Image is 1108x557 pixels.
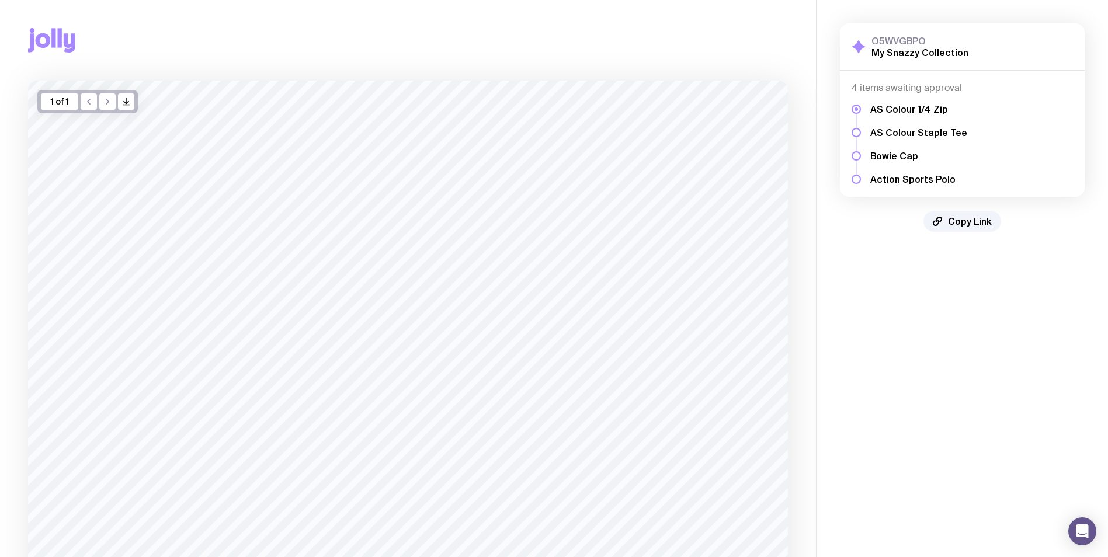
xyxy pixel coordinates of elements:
span: Copy Link [948,215,992,227]
div: Open Intercom Messenger [1068,517,1096,545]
h5: AS Colour Staple Tee [870,127,967,138]
h5: AS Colour 1/4 Zip [870,103,967,115]
h5: Action Sports Polo [870,173,967,185]
button: Copy Link [923,211,1001,232]
h5: Bowie Cap [870,150,967,162]
button: />/> [118,93,134,110]
h2: My Snazzy Collection [871,47,968,58]
h4: 4 items awaiting approval [852,82,1073,94]
h3: O5WVGBPO [871,35,968,47]
g: /> /> [123,99,130,105]
div: 1 of 1 [41,93,78,110]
